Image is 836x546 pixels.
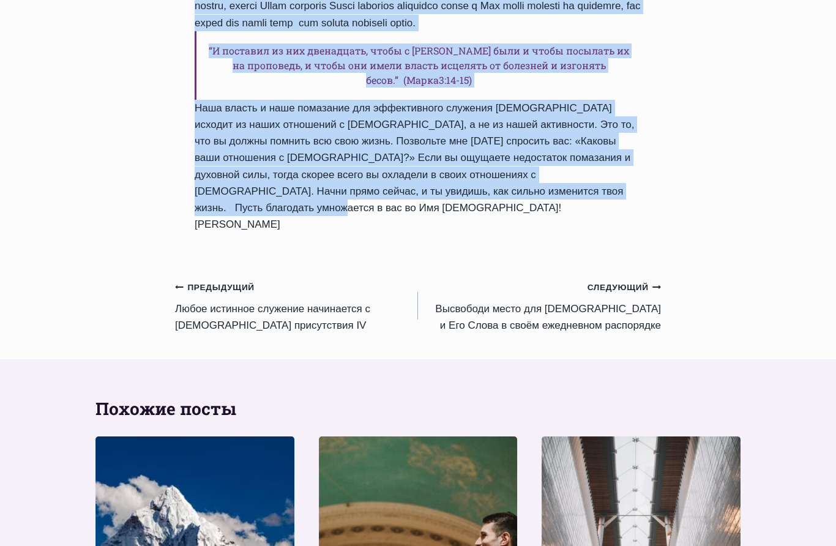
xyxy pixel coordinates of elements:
small: Следующий [588,282,661,295]
a: ПредыдущийЛюбое истинное служение начинается с [DEMOGRAPHIC_DATA] присутствия IV [175,279,418,334]
nav: Записи [175,279,661,334]
small: Предыдущий [175,282,255,295]
a: СледующийBысвободи место для [DEMOGRAPHIC_DATA] и Его Слова в своём ежедневном распорядке [418,279,661,334]
h6: “И поставил из них двенадцать, чтобы с [PERSON_NAME] были и чтобы посылать их на проповедь, и что... [195,32,641,100]
h2: Похожие посты [95,397,741,422]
